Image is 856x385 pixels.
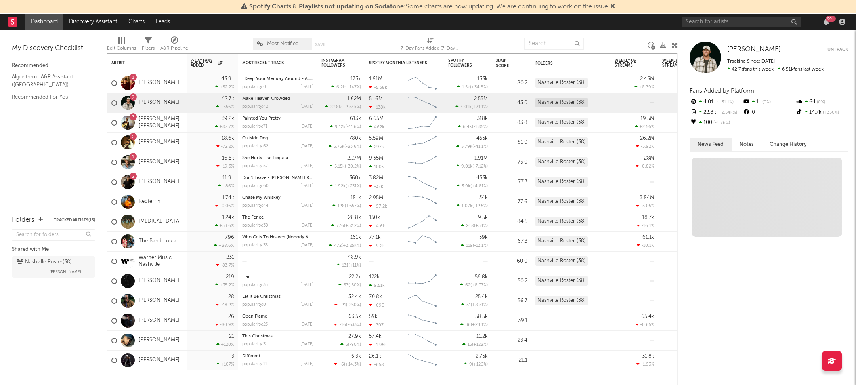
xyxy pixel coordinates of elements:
span: 6.2k [336,85,345,90]
div: ( ) [461,243,488,248]
div: Instagram Followers [321,58,349,68]
span: 472 [334,244,342,248]
div: [DATE] [300,124,313,129]
div: +53.6 % [215,223,234,228]
div: popularity: 38 [242,223,268,228]
svg: Chart title [405,232,440,252]
div: 60.0 [496,257,527,266]
span: Fans Added by Platform [690,88,754,94]
div: ( ) [457,84,488,90]
div: ( ) [456,144,488,149]
div: Folders [12,215,34,225]
div: ( ) [329,243,361,248]
div: ( ) [455,104,488,109]
div: popularity: 35 [242,283,268,287]
div: 173k [350,76,361,82]
span: +231 % [347,184,360,189]
span: -83.6 % [346,145,360,149]
span: 22.8k [330,105,341,109]
span: -50 % [350,283,360,288]
a: [PERSON_NAME] [139,297,180,304]
div: Shared with Me [12,245,95,254]
a: [PERSON_NAME] [139,357,180,364]
div: 2.27M [347,156,361,161]
div: Nashville Roster (38) [535,137,588,147]
div: 26.2M [640,136,654,141]
a: Painted You Pretty [242,116,281,121]
div: 80.2 [496,78,527,88]
svg: Chart title [405,291,440,311]
div: 231 [226,255,234,260]
span: Most Notified [267,41,299,46]
span: 53 [344,283,348,288]
div: -0.06 % [215,203,234,208]
span: 9.01k [461,164,472,169]
div: Who Gets To Heaven (Nobody Knows) [242,235,313,240]
span: 0 % [816,100,825,105]
span: 3.9k [462,184,470,189]
div: +88.6 % [214,243,234,248]
span: +52.2 % [345,224,360,228]
div: 181k [350,195,361,200]
a: Redferrin [139,198,160,205]
div: 4.01k [690,97,742,107]
div: Nashville Roster (38) [535,256,588,266]
div: 64 [795,97,848,107]
span: 128 [338,204,345,208]
svg: Chart title [405,93,440,113]
div: +87.7 % [215,124,234,129]
div: popularity: 44 [242,204,269,208]
svg: Chart title [405,113,440,133]
div: Don't Leave - Jolene Remix [242,176,313,180]
span: -13.1 % [474,244,487,248]
a: Liar [242,275,250,279]
div: ( ) [325,104,361,109]
div: Chase My Whiskey [242,196,313,200]
button: Tracked Artists(15) [54,218,95,222]
div: She Hurts Like Tequila [242,156,313,160]
div: popularity: 57 [242,164,268,168]
div: 42.7k [222,96,234,101]
div: 84.5 [496,217,527,227]
span: Dismiss [610,4,615,10]
div: Nashville Roster (38) [535,98,588,107]
span: 131 [342,263,348,268]
a: [PERSON_NAME] [PERSON_NAME] [139,116,183,130]
div: 61.1k [642,235,654,240]
div: 9.5k [478,215,488,220]
a: Make Heaven Crowded [242,97,290,101]
div: [DATE] [300,184,313,188]
div: [DATE] [300,204,313,208]
div: -19.3 % [216,164,234,169]
div: Nashville Roster (38) [535,236,588,246]
div: Nashville Roster (38) [535,276,588,286]
div: ( ) [460,282,488,288]
span: +2.54k % [342,105,360,109]
div: 48.9k [348,255,361,260]
div: ( ) [330,183,361,189]
div: -97.2k [369,204,387,209]
span: +8.77 % [472,283,487,288]
span: +34 % [475,224,487,228]
div: -72.2 % [216,144,234,149]
div: 43.9k [221,76,234,82]
div: 70.8k [369,294,382,299]
div: A&R Pipeline [160,44,188,53]
div: [DATE] [300,164,313,168]
a: Recommended For You [12,93,87,101]
div: [DATE] [300,223,313,228]
span: +3.25k % [343,244,360,248]
div: A&R Pipeline [160,34,188,57]
div: 2.55M [474,96,488,101]
div: 318k [477,116,488,121]
div: 99 + [826,16,836,22]
span: 1.5k [462,85,470,90]
div: 19.5M [640,116,654,121]
div: Folders [535,61,595,66]
a: [PERSON_NAME] [139,80,180,86]
div: [DATE] [300,85,313,89]
div: Painted You Pretty [242,116,313,121]
button: Notes [732,138,762,151]
div: Filters [142,34,155,57]
div: ( ) [457,203,488,208]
